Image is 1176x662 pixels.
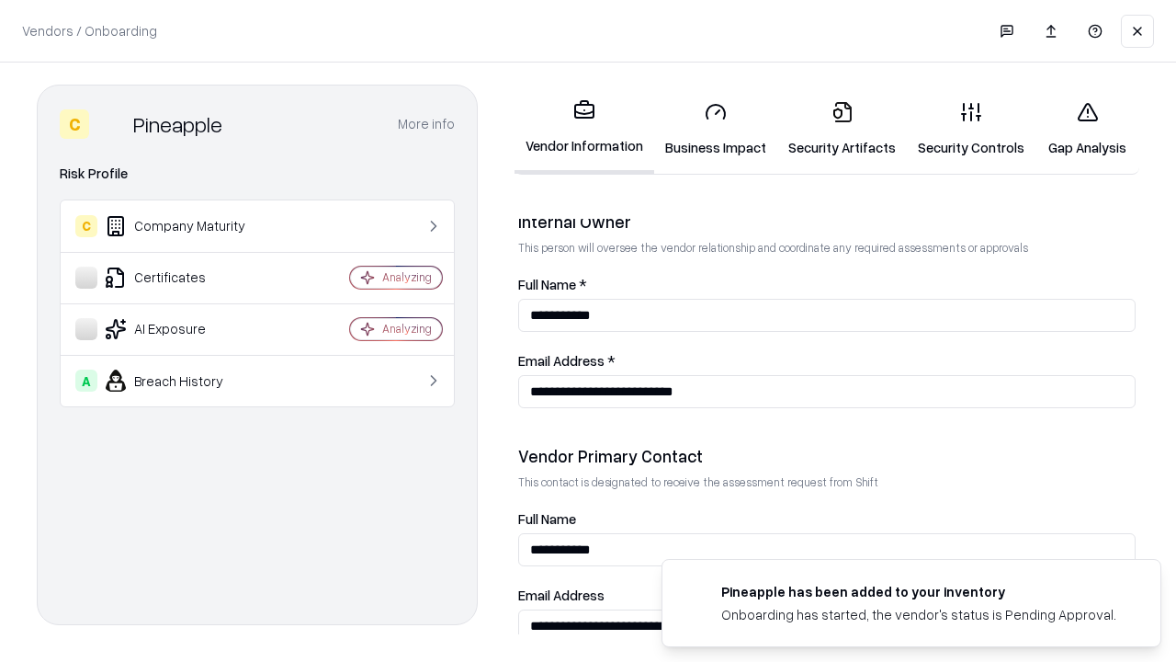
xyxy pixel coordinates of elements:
a: Business Impact [654,86,777,172]
div: Breach History [75,370,295,392]
img: pineappleenergy.com [684,582,707,604]
div: Pineapple [133,109,222,139]
a: Gap Analysis [1035,86,1139,172]
div: Internal Owner [518,211,1136,233]
a: Vendor Information [514,85,654,174]
label: Email Address * [518,354,1136,368]
div: C [60,109,89,139]
label: Full Name [518,512,1136,526]
label: Full Name * [518,278,1136,291]
label: Email Address [518,588,1136,602]
div: Onboarding has started, the vendor's status is Pending Approval. [721,605,1116,624]
img: Pineapple [96,109,126,139]
div: Company Maturity [75,215,295,237]
a: Security Controls [907,86,1035,172]
div: Vendor Primary Contact [518,445,1136,467]
p: Vendors / Onboarding [22,21,157,40]
div: Certificates [75,267,295,289]
button: More info [398,108,455,141]
div: A [75,370,97,392]
div: Analyzing [382,269,432,285]
div: Pineapple has been added to your inventory [721,582,1116,601]
p: This person will oversee the vendor relationship and coordinate any required assessments or appro... [518,240,1136,256]
div: Analyzing [382,321,432,337]
p: This contact is designated to receive the assessment request from Shift [518,474,1136,490]
div: AI Exposure [75,318,295,340]
div: Risk Profile [60,163,455,185]
a: Security Artifacts [777,86,907,172]
div: C [75,215,97,237]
